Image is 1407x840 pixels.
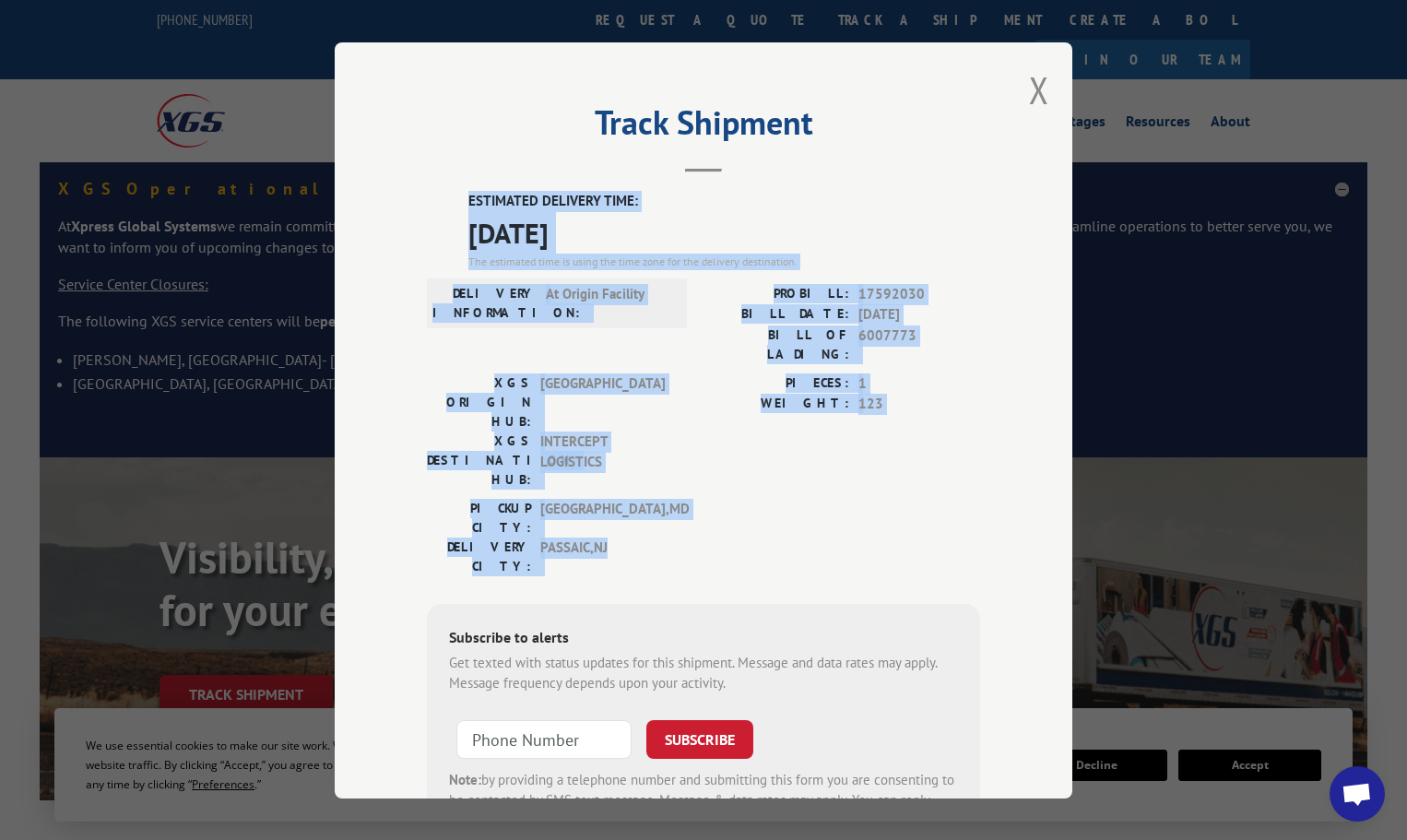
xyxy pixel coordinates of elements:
[703,394,849,415] label: WEIGHT:
[1330,766,1385,822] a: Open chat
[540,498,665,537] span: [GEOGRAPHIC_DATA] , MD
[546,283,670,322] span: At Origin Facility
[540,537,665,575] span: PASSAIC , NJ
[427,537,531,575] label: DELIVERY CITY:
[703,325,849,363] label: BILL OF LADING:
[858,283,980,304] span: 17592030
[858,394,980,415] span: 123
[449,625,958,652] div: Subscribe to alerts
[449,769,958,832] div: by providing a telephone number and submitting this form you are consenting to be contacted by SM...
[703,283,849,304] label: PROBILL:
[468,191,980,212] label: ESTIMATED DELIVERY TIME:
[703,373,849,394] label: PIECES:
[858,373,980,394] span: 1
[468,253,980,269] div: The estimated time is using the time zone for the delivery destination.
[449,770,481,787] strong: Note:
[468,211,980,253] span: [DATE]
[540,373,665,431] span: [GEOGRAPHIC_DATA]
[540,431,665,489] span: INTERCEPT LOGISTICS
[858,325,980,363] span: 6007773
[427,373,531,431] label: XGS ORIGIN HUB:
[427,498,531,537] label: PICKUP CITY:
[858,304,980,325] span: [DATE]
[432,283,537,322] label: DELIVERY INFORMATION:
[456,719,632,758] input: Phone Number
[646,719,753,758] button: SUBSCRIBE
[427,431,531,489] label: XGS DESTINATION HUB:
[703,304,849,325] label: BILL DATE:
[1029,65,1049,114] button: Close modal
[427,110,980,145] h2: Track Shipment
[449,652,958,693] div: Get texted with status updates for this shipment. Message and data rates may apply. Message frequ...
